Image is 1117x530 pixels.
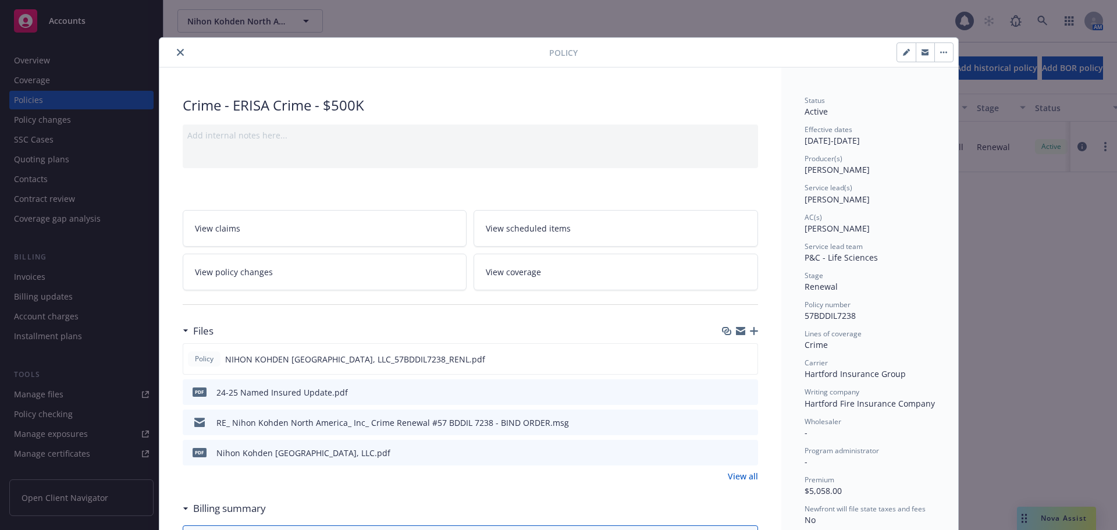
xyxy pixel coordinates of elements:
h3: Billing summary [193,501,266,516]
button: download file [724,447,734,459]
span: Active [805,106,828,117]
div: 24-25 Named Insured Update.pdf [216,386,348,399]
span: View coverage [486,266,541,278]
span: Policy [193,354,216,364]
span: - [805,456,807,467]
div: Crime - ERISA Crime - $500K [183,95,758,115]
span: Hartford Fire Insurance Company [805,398,935,409]
span: pdf [193,448,207,457]
span: Program administrator [805,446,879,456]
div: Add internal notes here... [187,129,753,141]
span: Stage [805,271,823,280]
a: View all [728,470,758,482]
span: Service lead team [805,241,863,251]
span: [PERSON_NAME] [805,164,870,175]
div: RE_ Nihon Kohden North America_ Inc_ Crime Renewal #57 BDDIL 7238 - BIND ORDER.msg [216,417,569,429]
div: Nihon Kohden [GEOGRAPHIC_DATA], LLC.pdf [216,447,390,459]
a: View scheduled items [474,210,758,247]
a: View policy changes [183,254,467,290]
span: - [805,427,807,438]
span: View claims [195,222,240,234]
span: View scheduled items [486,222,571,234]
span: [PERSON_NAME] [805,194,870,205]
span: Wholesaler [805,417,841,426]
span: View policy changes [195,266,273,278]
button: preview file [742,353,753,365]
span: Writing company [805,387,859,397]
span: Lines of coverage [805,329,862,339]
div: Billing summary [183,501,266,516]
button: download file [724,353,733,365]
span: Status [805,95,825,105]
span: Service lead(s) [805,183,852,193]
a: View coverage [474,254,758,290]
span: No [805,514,816,525]
span: AC(s) [805,212,822,222]
a: View claims [183,210,467,247]
span: pdf [193,387,207,396]
span: Effective dates [805,125,852,134]
span: Carrier [805,358,828,368]
span: $5,058.00 [805,485,842,496]
div: Crime [805,339,935,351]
span: Newfront will file state taxes and fees [805,504,926,514]
span: NIHON KOHDEN [GEOGRAPHIC_DATA], LLC_57BDDIL7238_RENL.pdf [225,353,485,365]
button: download file [724,386,734,399]
div: Files [183,323,214,339]
span: 57BDDIL7238 [805,310,856,321]
span: [PERSON_NAME] [805,223,870,234]
button: download file [724,417,734,429]
span: Premium [805,475,834,485]
button: close [173,45,187,59]
span: P&C - Life Sciences [805,252,878,263]
span: Policy number [805,300,851,310]
h3: Files [193,323,214,339]
div: [DATE] - [DATE] [805,125,935,147]
span: Hartford Insurance Group [805,368,906,379]
span: Producer(s) [805,154,842,163]
span: Renewal [805,281,838,292]
button: preview file [743,417,753,429]
span: Policy [549,47,578,59]
button: preview file [743,386,753,399]
button: preview file [743,447,753,459]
